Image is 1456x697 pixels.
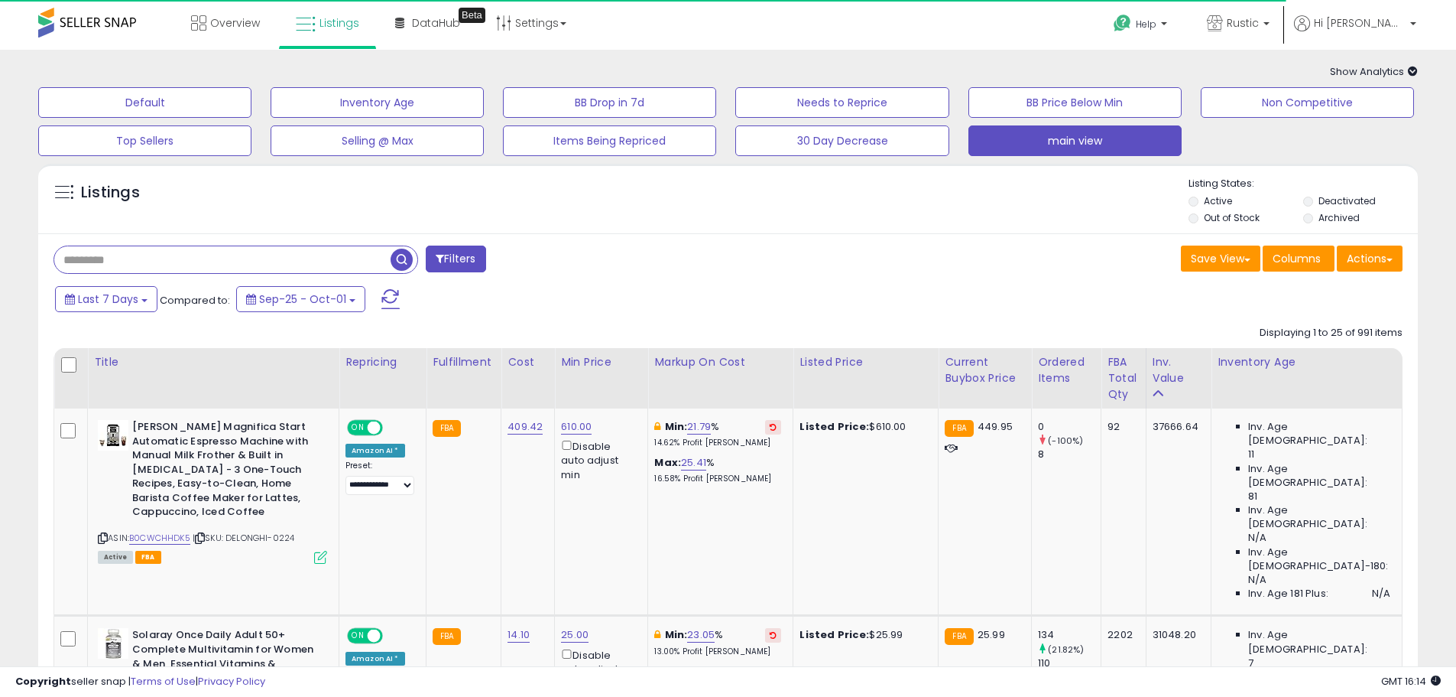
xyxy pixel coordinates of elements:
[503,87,716,118] button: BB Drop in 7d
[654,420,781,448] div: %
[94,354,332,370] div: Title
[381,422,405,435] span: OFF
[945,420,973,437] small: FBA
[345,461,414,495] div: Preset:
[799,627,869,642] b: Listed Price:
[1204,194,1232,207] label: Active
[1273,251,1321,266] span: Columns
[1248,462,1390,490] span: Inv. Age [DEMOGRAPHIC_DATA]:
[665,627,688,642] b: Min:
[1372,587,1390,601] span: N/A
[129,532,190,545] a: B0CWCHHDK5
[160,293,230,308] span: Compared to:
[1218,354,1396,370] div: Inventory Age
[1188,177,1418,191] p: Listing States:
[135,551,161,564] span: FBA
[735,87,949,118] button: Needs to Reprice
[654,438,781,448] p: 14.62% Profit [PERSON_NAME]
[978,419,1013,434] span: 449.95
[1227,15,1259,31] span: Rustic
[799,354,932,370] div: Listed Price
[1248,546,1390,573] span: Inv. Age [DEMOGRAPHIC_DATA]-180:
[1248,503,1390,531] span: Inv. Age [DEMOGRAPHIC_DATA]:
[1381,674,1441,689] span: 2025-10-9 16:14 GMT
[799,628,926,642] div: $25.99
[38,125,251,156] button: Top Sellers
[1248,573,1266,587] span: N/A
[945,354,1025,386] div: Current Buybox Price
[259,292,346,307] span: Sep-25 - Oct-01
[654,647,781,657] p: 13.00% Profit [PERSON_NAME]
[1038,656,1101,670] div: 110
[799,420,926,434] div: $610.00
[345,444,405,458] div: Amazon AI *
[1318,194,1376,207] label: Deactivated
[561,419,592,435] a: 610.00
[648,348,793,409] th: The percentage added to the cost of goods (COGS) that forms the calculator for Min & Max prices.
[561,647,636,691] div: Disable auto adjust min
[799,419,869,434] b: Listed Price:
[15,674,71,689] strong: Copyright
[81,182,140,204] h5: Listings
[1248,656,1253,670] span: 7
[132,420,318,523] b: [PERSON_NAME] Magnifica Start Automatic Espresso Machine with Manual Milk Frother & Built in [MED...
[38,87,251,118] button: Default
[1107,420,1134,434] div: 92
[198,674,265,689] a: Privacy Policy
[654,664,681,679] b: Max:
[459,8,485,23] div: Tooltip anchor
[98,628,128,659] img: 41wDt-ZjxKL._SL40_.jpg
[654,354,786,370] div: Markup on Cost
[345,354,420,370] div: Repricing
[654,455,681,470] b: Max:
[426,246,485,272] button: Filters
[1204,211,1260,224] label: Out of Stock
[433,420,461,437] small: FBA
[654,628,781,656] div: %
[433,628,461,645] small: FBA
[654,456,781,484] div: %
[1038,448,1101,461] div: 8
[1101,2,1182,50] a: Help
[1181,246,1260,272] button: Save View
[561,627,589,643] a: 25.00
[561,438,636,482] div: Disable auto adjust min
[98,420,327,562] div: ASIN:
[1153,420,1199,434] div: 37666.64
[1260,326,1402,340] div: Displaying 1 to 25 of 991 items
[1330,64,1418,79] span: Show Analytics
[654,665,781,693] div: %
[1038,420,1101,434] div: 0
[412,15,460,31] span: DataHub
[55,286,157,312] button: Last 7 Days
[381,630,405,643] span: OFF
[1314,15,1406,31] span: Hi [PERSON_NAME]
[1048,435,1083,447] small: (-100%)
[98,551,133,564] span: All listings currently available for purchase on Amazon
[78,292,138,307] span: Last 7 Days
[1318,211,1360,224] label: Archived
[1113,14,1132,33] i: Get Help
[507,419,543,435] a: 409.42
[1248,420,1390,448] span: Inv. Age [DEMOGRAPHIC_DATA]:
[1248,531,1266,545] span: N/A
[968,125,1182,156] button: main view
[319,15,359,31] span: Listings
[1048,643,1084,656] small: (21.82%)
[1107,354,1140,402] div: FBA Total Qty
[349,422,368,435] span: ON
[98,420,128,451] img: 41PfmvosAXL._SL40_.jpg
[433,354,495,370] div: Fulfillment
[1038,354,1094,386] div: Ordered Items
[665,419,688,434] b: Min:
[1201,87,1414,118] button: Non Competitive
[968,87,1182,118] button: BB Price Below Min
[1248,490,1257,503] span: 81
[687,419,711,435] a: 21.79
[1294,15,1416,50] a: Hi [PERSON_NAME]
[1337,246,1402,272] button: Actions
[345,652,405,666] div: Amazon AI *
[236,286,365,312] button: Sep-25 - Oct-01
[1038,628,1101,642] div: 134
[1263,246,1334,272] button: Columns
